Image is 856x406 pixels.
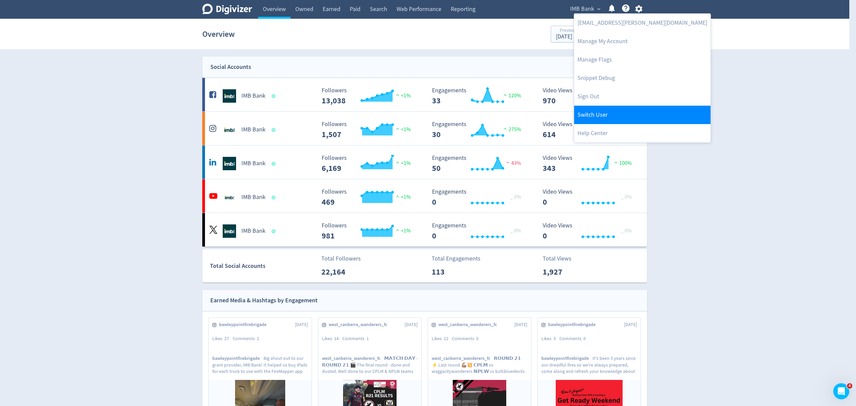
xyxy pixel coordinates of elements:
a: Log out [574,87,711,106]
a: Switch User [574,106,711,124]
a: Manage Flags [574,50,711,69]
span: 4 [847,383,852,389]
a: Help Center [574,124,711,142]
iframe: Intercom live chat [833,383,849,399]
a: Snippet Debug [574,69,711,87]
a: [EMAIL_ADDRESS][PERSON_NAME][DOMAIN_NAME] [574,14,711,32]
a: Manage My Account [574,32,711,50]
